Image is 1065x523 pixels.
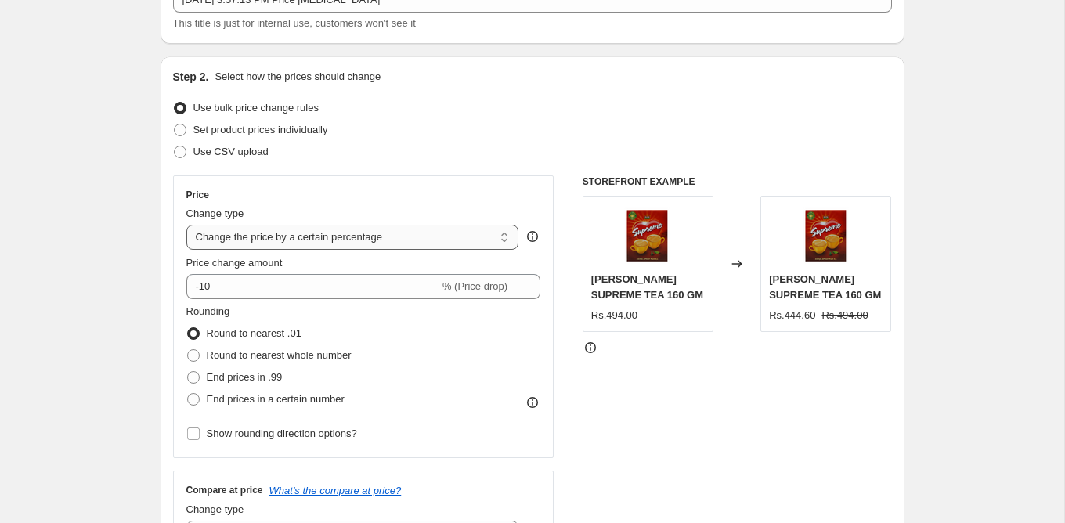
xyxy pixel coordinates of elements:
[193,102,319,114] span: Use bulk price change rules
[207,427,357,439] span: Show rounding direction options?
[525,229,540,244] div: help
[207,327,301,339] span: Round to nearest .01
[173,69,209,85] h2: Step 2.
[186,305,230,317] span: Rounding
[591,273,703,301] span: [PERSON_NAME] SUPREME TEA 160 GM
[591,308,637,323] div: Rs.494.00
[186,207,244,219] span: Change type
[186,503,244,515] span: Change type
[583,175,892,188] h6: STOREFRONT EXAMPLE
[769,308,815,323] div: Rs.444.60
[193,146,269,157] span: Use CSV upload
[186,274,439,299] input: -15
[207,393,345,405] span: End prices in a certain number
[193,124,328,135] span: Set product prices individually
[207,349,352,361] span: Round to nearest whole number
[215,69,381,85] p: Select how the prices should change
[769,273,881,301] span: [PERSON_NAME] SUPREME TEA 160 GM
[269,485,402,496] button: What's the compare at price?
[821,308,868,323] strike: Rs.494.00
[616,204,679,267] img: Screenshot2025-07-23182241_9b0a7230-952b-4567-89f5-d878c462b153_80x.png
[442,280,507,292] span: % (Price drop)
[207,371,283,383] span: End prices in .99
[186,257,283,269] span: Price change amount
[173,17,416,29] span: This title is just for internal use, customers won't see it
[795,204,857,267] img: Screenshot2025-07-23182241_9b0a7230-952b-4567-89f5-d878c462b153_80x.png
[186,484,263,496] h3: Compare at price
[186,189,209,201] h3: Price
